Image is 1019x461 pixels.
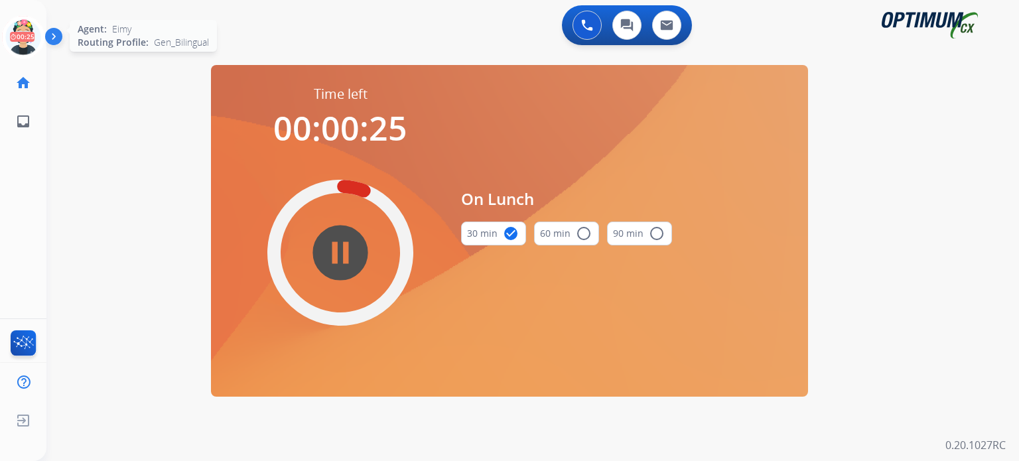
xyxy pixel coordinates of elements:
mat-icon: radio_button_unchecked [576,226,592,241]
mat-icon: home [15,75,31,91]
mat-icon: check_circle [503,226,519,241]
span: Agent: [78,23,107,36]
mat-icon: pause_circle_filled [332,245,348,261]
button: 90 min [607,222,672,245]
p: 0.20.1027RC [945,437,1006,453]
button: 30 min [461,222,526,245]
span: 00:00:25 [273,105,407,151]
span: Time left [314,85,368,103]
span: Eimy [112,23,131,36]
span: On Lunch [461,187,672,211]
span: Gen_Bilingual [154,36,209,49]
mat-icon: radio_button_unchecked [649,226,665,241]
mat-icon: inbox [15,113,31,129]
span: Routing Profile: [78,36,149,49]
button: 60 min [534,222,599,245]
